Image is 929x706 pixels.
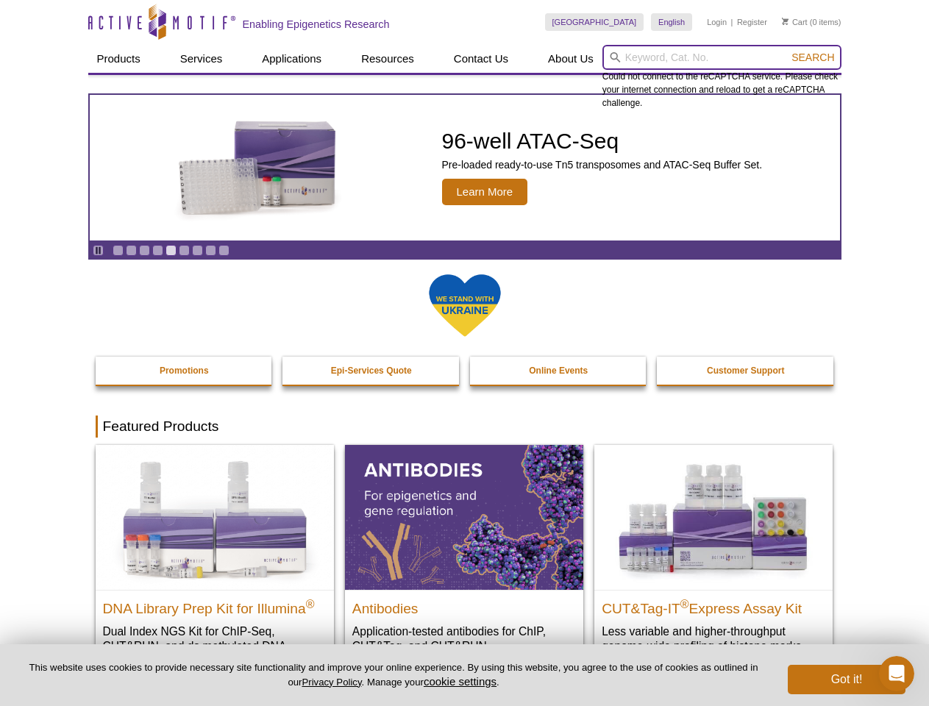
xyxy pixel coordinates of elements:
strong: Customer Support [707,366,784,376]
img: Active Motif Kit photo [166,113,350,223]
a: Contact Us [445,45,517,73]
sup: ® [306,597,315,610]
p: Less variable and higher-throughput genome-wide profiling of histone marks​. [602,624,825,654]
img: CUT&Tag-IT® Express Assay Kit [594,445,833,589]
a: Go to slide 2 [126,245,137,256]
a: Cart [782,17,808,27]
img: DNA Library Prep Kit for Illumina [96,445,334,589]
a: Online Events [470,357,648,385]
p: Dual Index NGS Kit for ChIP-Seq, CUT&RUN, and ds methylated DNA assays. [103,624,327,668]
h2: Featured Products [96,416,834,438]
a: CUT&Tag-IT® Express Assay Kit CUT&Tag-IT®Express Assay Kit Less variable and higher-throughput ge... [594,445,833,668]
strong: Promotions [160,366,209,376]
p: Application-tested antibodies for ChIP, CUT&Tag, and CUT&RUN. [352,624,576,654]
a: Products [88,45,149,73]
h2: Antibodies [352,594,576,616]
img: Your Cart [782,18,789,25]
a: Applications [253,45,330,73]
h2: DNA Library Prep Kit for Illumina [103,594,327,616]
a: Go to slide 4 [152,245,163,256]
a: Go to slide 3 [139,245,150,256]
strong: Epi-Services Quote [331,366,412,376]
a: Go to slide 7 [192,245,203,256]
input: Keyword, Cat. No. [602,45,841,70]
button: Search [787,51,839,64]
a: English [651,13,692,31]
strong: Online Events [529,366,588,376]
a: [GEOGRAPHIC_DATA] [545,13,644,31]
li: (0 items) [782,13,841,31]
span: Learn More [442,179,528,205]
a: Customer Support [657,357,835,385]
button: cookie settings [424,675,496,688]
a: Go to slide 6 [179,245,190,256]
a: Go to slide 1 [113,245,124,256]
a: Register [737,17,767,27]
div: Could not connect to the reCAPTCHA service. Please check your internet connection and reload to g... [602,45,841,110]
a: Go to slide 5 [165,245,177,256]
a: Privacy Policy [302,677,361,688]
h2: 96-well ATAC-Seq [442,130,763,152]
img: All Antibodies [345,445,583,589]
a: Login [707,17,727,27]
sup: ® [680,597,689,610]
h2: CUT&Tag-IT Express Assay Kit [602,594,825,616]
a: Services [171,45,232,73]
a: Promotions [96,357,274,385]
li: | [731,13,733,31]
h2: Enabling Epigenetics Research [243,18,390,31]
span: Search [791,51,834,63]
a: All Antibodies Antibodies Application-tested antibodies for ChIP, CUT&Tag, and CUT&RUN. [345,445,583,668]
iframe: Intercom live chat [879,656,914,691]
a: Go to slide 9 [218,245,229,256]
img: We Stand With Ukraine [428,273,502,338]
a: Go to slide 8 [205,245,216,256]
a: Resources [352,45,423,73]
a: Epi-Services Quote [282,357,460,385]
p: Pre-loaded ready-to-use Tn5 transposomes and ATAC-Seq Buffer Set. [442,158,763,171]
a: DNA Library Prep Kit for Illumina DNA Library Prep Kit for Illumina® Dual Index NGS Kit for ChIP-... [96,445,334,682]
a: About Us [539,45,602,73]
article: 96-well ATAC-Seq [90,95,840,240]
button: Got it! [788,665,905,694]
p: This website uses cookies to provide necessary site functionality and improve your online experie... [24,661,764,689]
a: Active Motif Kit photo 96-well ATAC-Seq Pre-loaded ready-to-use Tn5 transposomes and ATAC-Seq Buf... [90,95,840,240]
a: Toggle autoplay [93,245,104,256]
